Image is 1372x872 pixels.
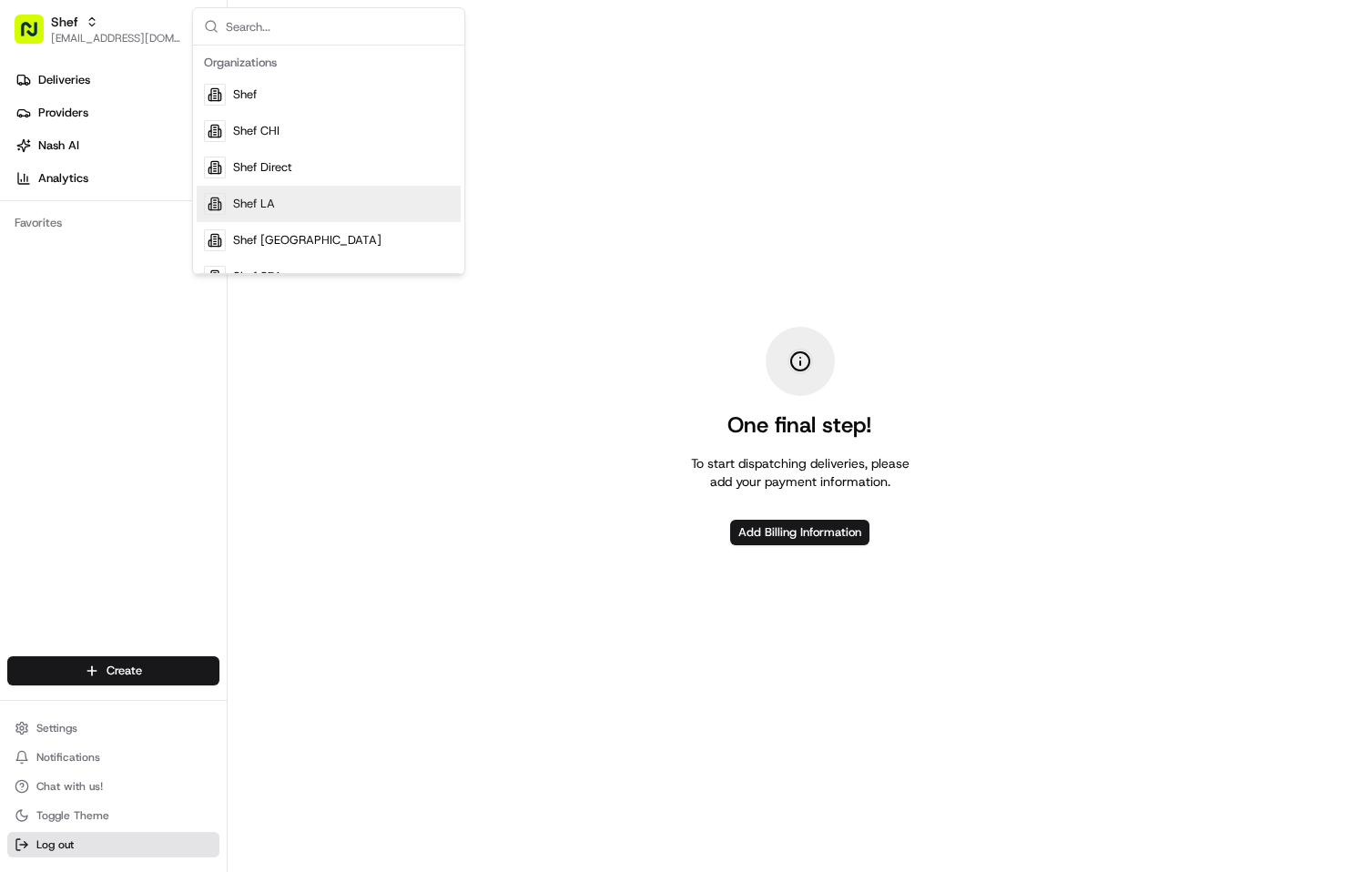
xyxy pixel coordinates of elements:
a: Powered byPylon [128,401,220,416]
div: Past conversations [18,237,117,251]
span: Notifications [36,750,100,765]
span: Shef SEA [233,269,282,285]
a: Providers [7,98,227,127]
button: [EMAIL_ADDRESS][DOMAIN_NAME] [51,31,181,46]
div: Suggestions [193,46,464,274]
a: Analytics [7,164,227,193]
div: 💻 [154,360,168,374]
button: Add Billing Information [730,520,869,545]
button: Notifications [7,745,219,770]
span: Deliveries [38,72,90,88]
div: Organizations [197,49,461,76]
img: Nash [18,18,55,55]
span: Shef [GEOGRAPHIC_DATA] [233,232,381,248]
a: Nash AI [7,131,227,160]
p: Welcome 👋 [18,73,331,102]
span: • [131,282,137,297]
div: 📗 [18,360,33,374]
input: Search... [226,8,453,45]
span: Knowledge Base [36,358,139,376]
div: Start new chat [82,174,299,192]
img: 8571987876998_91fb9ceb93ad5c398215_72.jpg [38,174,71,207]
span: Analytics [38,170,88,187]
button: Settings [7,715,219,741]
span: Pylon [181,402,220,416]
span: Providers [38,105,88,121]
span: Shef CHI [233,123,279,139]
a: Deliveries [7,66,227,95]
button: Shef[EMAIL_ADDRESS][DOMAIN_NAME] [7,7,188,51]
button: See all [282,233,331,255]
img: Shef Support [18,265,47,294]
span: Create [107,663,142,679]
span: API Documentation [172,358,292,376]
button: Chat with us! [7,774,219,799]
button: Start new chat [310,179,331,201]
a: 💻API Documentation [147,350,300,383]
span: [DATE] [141,282,178,297]
a: 📗Knowledge Base [11,350,147,383]
span: Toggle Theme [36,808,109,823]
img: 1736555255976-a54dd68f-1ca7-489b-9aae-adbdc363a1c4 [18,174,51,207]
button: Toggle Theme [7,803,219,828]
button: Create [7,656,219,685]
p: To start dispatching deliveries, please add your payment information. [691,454,910,491]
span: Nash AI [38,137,79,154]
span: Shef LA [233,196,275,212]
button: Log out [7,832,219,857]
input: Clear [47,117,300,137]
button: Shef [51,13,78,31]
div: We're available if you need us! [82,192,250,207]
span: Shef [233,86,257,103]
span: Log out [36,837,74,852]
span: Chat with us! [36,779,103,794]
span: Settings [36,721,77,735]
div: Favorites [7,208,219,238]
span: Shef Support [56,282,127,297]
span: Shef Direct [233,159,292,176]
h2: One final step! [727,411,872,440]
